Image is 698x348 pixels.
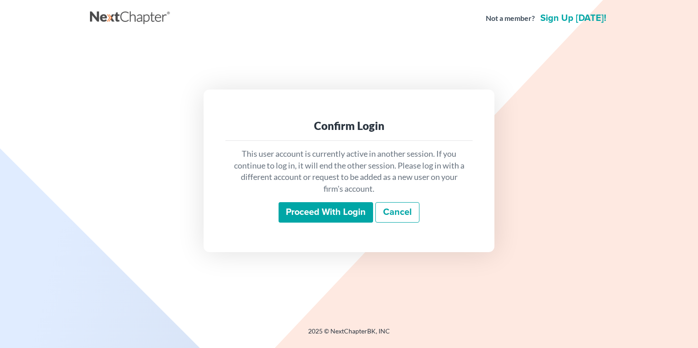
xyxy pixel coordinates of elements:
[486,13,535,24] strong: Not a member?
[233,119,465,133] div: Confirm Login
[375,202,419,223] a: Cancel
[233,148,465,195] p: This user account is currently active in another session. If you continue to log in, it will end ...
[538,14,608,23] a: Sign up [DATE]!
[90,327,608,343] div: 2025 © NextChapterBK, INC
[279,202,373,223] input: Proceed with login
